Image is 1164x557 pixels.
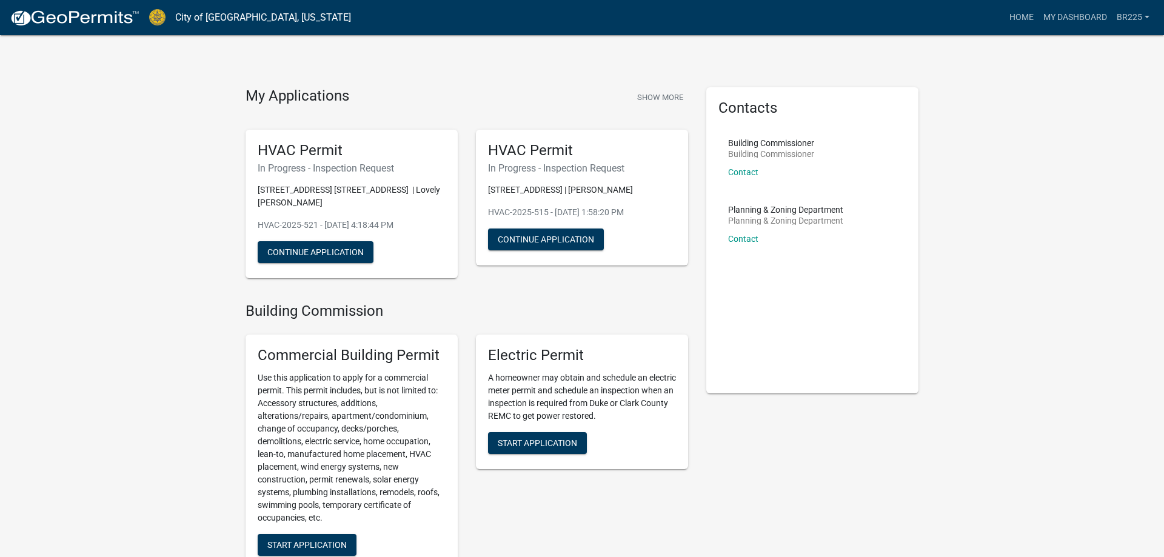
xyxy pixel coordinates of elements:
button: Show More [632,87,688,107]
a: My Dashboard [1039,6,1112,29]
p: [STREET_ADDRESS] [STREET_ADDRESS] | Lovely [PERSON_NAME] [258,184,446,209]
p: Use this application to apply for a commercial permit. This permit includes, but is not limited t... [258,372,446,524]
a: Contact [728,234,758,244]
h6: In Progress - Inspection Request [488,162,676,174]
a: City of [GEOGRAPHIC_DATA], [US_STATE] [175,7,351,28]
p: HVAC-2025-515 - [DATE] 1:58:20 PM [488,206,676,219]
button: Start Application [488,432,587,454]
h5: Electric Permit [488,347,676,364]
p: Building Commissioner [728,139,814,147]
button: Continue Application [488,228,604,250]
button: Start Application [258,534,356,556]
span: Start Application [267,540,347,550]
p: Building Commissioner [728,150,814,158]
p: A homeowner may obtain and schedule an electric meter permit and schedule an inspection when an i... [488,372,676,422]
p: [STREET_ADDRESS] | [PERSON_NAME] [488,184,676,196]
h5: Contacts [718,99,906,117]
span: Start Application [498,438,577,448]
h5: Commercial Building Permit [258,347,446,364]
a: Contact [728,167,758,177]
h6: In Progress - Inspection Request [258,162,446,174]
p: Planning & Zoning Department [728,205,843,214]
a: Home [1005,6,1039,29]
h5: HVAC Permit [488,142,676,159]
img: City of Jeffersonville, Indiana [149,9,166,25]
h5: HVAC Permit [258,142,446,159]
button: Continue Application [258,241,373,263]
p: Planning & Zoning Department [728,216,843,225]
a: BR225 [1112,6,1154,29]
h4: Building Commission [246,302,688,320]
p: HVAC-2025-521 - [DATE] 4:18:44 PM [258,219,446,232]
h4: My Applications [246,87,349,105]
